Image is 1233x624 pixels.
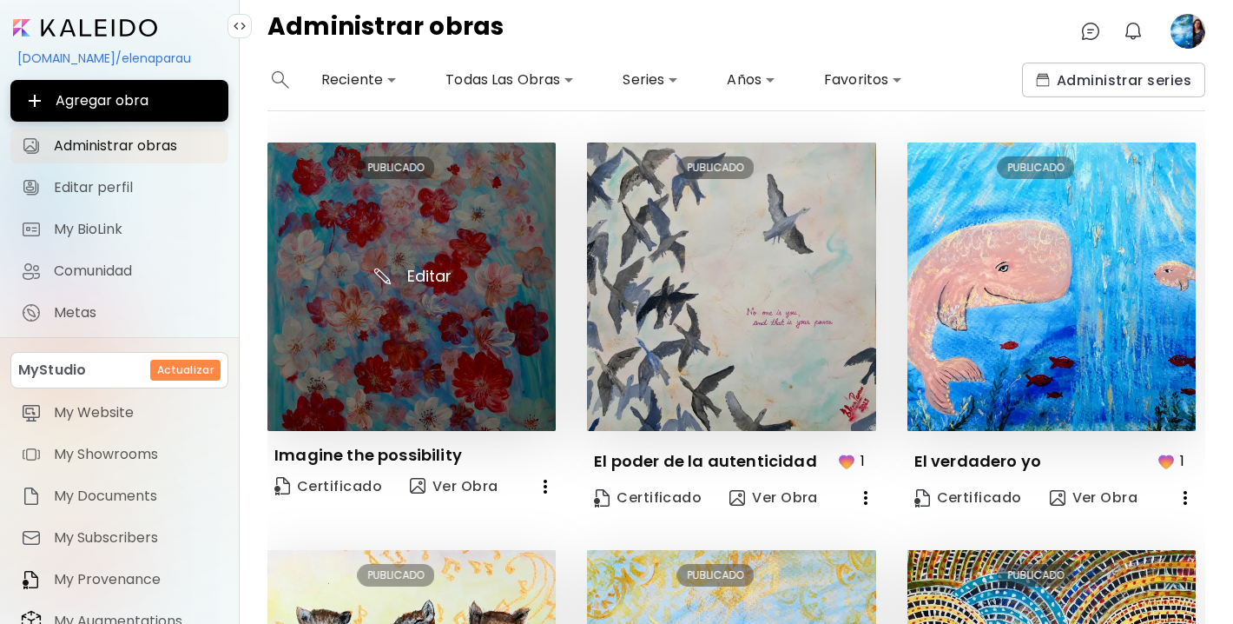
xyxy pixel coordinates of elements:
[21,219,42,240] img: My BioLink icon
[54,304,218,322] span: Metas
[1022,63,1205,97] button: collectionsAdministrar series
[10,295,228,330] a: completeMetas iconMetas
[677,156,755,179] div: PUBLICADO
[10,212,228,247] a: completeMy BioLink iconMy BioLink
[594,451,817,472] p: El poder de la autenticidad
[860,450,865,472] p: 1
[914,451,1042,472] p: El verdadero yo
[836,451,857,472] img: favorites
[907,481,1029,515] a: CertificateCertificado
[21,302,42,323] img: Metas icon
[10,521,228,555] a: itemMy Subscribers
[267,143,556,431] img: thumbnail
[274,475,382,499] span: Certificado
[616,66,685,94] div: Series
[157,362,214,378] h6: Actualizar
[54,488,218,505] span: My Documents
[1036,71,1191,90] span: Administrar series
[21,177,42,198] img: Editar perfil icon
[729,488,818,508] span: Ver Obra
[720,66,782,94] div: Años
[1180,450,1184,472] p: 1
[24,90,214,111] span: Agregar obra
[1118,17,1148,46] button: bellIcon
[1036,73,1050,87] img: collections
[18,360,86,381] p: MyStudio
[54,179,218,196] span: Editar perfil
[10,395,228,430] a: itemMy Website
[54,446,218,463] span: My Showrooms
[1156,451,1177,472] img: favorites
[1050,488,1138,508] span: Ver Obra
[54,262,218,280] span: Comunidad
[1043,481,1145,515] button: view-artVer Obra
[594,489,610,508] img: Certificate
[997,564,1074,587] div: PUBLICADO
[314,66,404,94] div: Reciente
[1123,21,1144,42] img: bellIcon
[914,488,1022,508] span: Certificado
[1151,445,1196,477] button: favorites1
[21,569,42,590] img: item
[267,469,389,504] a: CertificateCertificado
[358,156,435,179] div: PUBLICADO
[587,143,875,431] img: thumbnail
[54,529,218,547] span: My Subscribers
[54,221,218,238] span: My BioLink
[914,489,930,508] img: Certificate
[410,478,425,494] img: view-art
[267,63,293,97] button: search
[594,488,702,508] span: Certificado
[21,486,42,507] img: item
[997,156,1074,179] div: PUBLICADO
[272,71,289,89] img: search
[10,562,228,597] a: itemMy Provenance
[21,444,42,465] img: item
[21,261,42,282] img: Comunidad icon
[21,402,42,423] img: item
[677,564,755,587] div: PUBLICADO
[587,481,709,515] a: CertificateCertificado
[10,43,228,73] div: [DOMAIN_NAME]/elenaparau
[403,469,505,504] button: view-artVer Obra
[410,476,498,497] span: Ver Obra
[907,143,1196,431] img: thumbnail
[817,66,909,94] div: Favoritos
[21,528,42,548] img: item
[832,445,876,477] button: favorites1
[54,404,218,422] span: My Website
[1080,21,1101,42] img: chatIcon
[267,14,504,49] h4: Administrar obras
[10,129,228,163] a: Administrar obras iconAdministrar obras
[10,80,228,122] button: Agregar obra
[722,481,825,515] button: view-artVer Obra
[358,564,435,587] div: PUBLICADO
[438,66,581,94] div: Todas Las Obras
[233,19,247,33] img: collapse
[54,137,218,155] span: Administrar obras
[10,437,228,472] a: itemMy Showrooms
[274,445,462,466] p: Imagine the possibility
[10,479,228,514] a: itemMy Documents
[10,254,228,289] a: Comunidad iconComunidad
[274,477,290,495] img: Certificate
[1050,490,1065,506] img: view-art
[21,136,42,156] img: Administrar obras icon
[729,490,745,506] img: view-art
[10,170,228,205] a: Editar perfil iconEditar perfil
[54,571,218,588] span: My Provenance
